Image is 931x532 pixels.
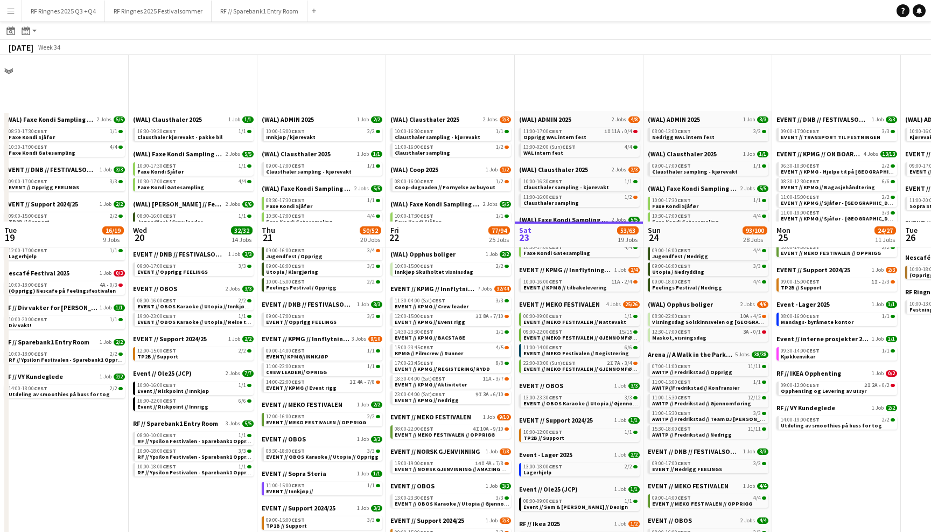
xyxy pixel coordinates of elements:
[242,151,254,157] span: 5/5
[652,162,766,175] a: 09:00-17:00CEST1/1Clausthaler sampling - kjørevakt
[781,184,875,191] span: EVENT // KPMG // Bagasjehåndtering
[781,179,820,184] span: 08:30-12:30
[882,210,890,216] span: 3/3
[523,184,609,191] span: Clausthaler sampling - kjørevakt
[420,128,433,135] span: CEST
[523,178,638,190] a: 10:00-16:30CEST1/1Clausthaler sampling - kjørevakt
[367,213,375,219] span: 4/4
[291,247,305,254] span: CEST
[500,201,511,208] span: 5/5
[239,129,246,134] span: 1/1
[105,1,212,22] button: RF Ringnes 2025 Festivalsommer
[395,184,495,191] span: Coop-dugnaden // Fornyelse av buyout
[523,143,638,156] a: 13:00-02:00 (Sun)CEST4/4WAL intern fest
[806,178,820,185] span: CEST
[9,213,47,219] span: 09:00-15:00
[9,178,123,190] a: 09:00-17:00CEST3/3EVENT // Opprigg FEELINGS
[395,143,509,156] a: 11:00-16:00CEST1/2Clausthaler sampling
[9,179,47,184] span: 09:00-17:00
[523,195,562,200] span: 11:00-16:00
[163,262,176,270] span: CEST
[743,151,755,157] span: 1 Job
[9,184,79,191] span: EVENT // Opprigg FEELINGS
[4,115,95,123] span: (WAL) Faxe Kondi Sampling 2025
[648,150,768,158] a: (WAL) Clausthaler 20251 Job1/1
[677,262,691,270] span: CEST
[226,151,240,157] span: 2 Jobs
[4,165,125,174] a: EVENT // DNB // FESTIVALSOMMER 20251 Job3/3
[239,213,246,219] span: 1/1
[604,129,611,134] span: 1I
[266,128,380,140] a: 10:00-15:00CEST2/2Innkjøp / kjørevakt
[291,262,305,270] span: CEST
[757,185,768,192] span: 5/5
[872,116,884,123] span: 1 Job
[652,197,766,209] a: 10:00-17:30CEST1/1Faxe Kondi Sjåfør
[34,143,47,150] span: CEST
[753,248,761,253] span: 4/4
[519,115,640,123] a: (WAL) ADMIN 20252 Jobs4/8
[4,200,125,234] div: EVENT // Support 2024/251 Job2/209:00-15:00CEST2/2TP2B // Support
[4,115,125,165] div: (WAL) Faxe Kondi Sampling 20252 Jobs5/508:30-17:30CEST1/1Faxe Kondi Sjåfør10:30-17:00CEST4/4Faxe ...
[4,234,125,269] div: Event - Lager 20251 Job1/112:00-17:00CEST1/1Lagerhjelp
[266,212,380,225] a: 10:30-17:00CEST4/4Faxe Kondi Gatesampling
[163,178,176,185] span: CEST
[864,151,878,157] span: 4 Jobs
[262,184,382,192] a: (WAL) Faxe Kondi Sampling 20252 Jobs5/5
[390,200,511,208] a: (WAL) Faxe Kondi Sampling 20252 Jobs5/5
[496,129,503,134] span: 1/1
[781,163,820,169] span: 06:30-10:30
[137,162,251,175] a: 10:00-17:30CEST1/1Faxe Kondi Sjåfør
[242,116,254,123] span: 1/1
[262,234,382,300] div: (WAL) [PERSON_NAME] // Festivalsommer3 Jobs8/909:00-16:00CEST3/4Jugendfest / Opprigg09:00-16:00CE...
[781,195,820,200] span: 11:00-15:00
[882,179,890,184] span: 6/6
[367,129,375,134] span: 2/2
[390,165,438,174] span: (WAL) Coop 2025
[395,129,433,134] span: 10:00-16:30
[740,185,755,192] span: 2 Jobs
[262,150,382,184] div: (WAL) Clausthaler 20251 Job1/109:00-17:00CEST1/1Clausthaler sampling - kjørevakt
[776,231,897,266] div: EVENT // MEKO FESTIVALEN1 Job2/210:00-14:00CEST2/2EVENT // MEKO FESTIVALEN // OPPRIGG
[549,128,562,135] span: CEST
[743,116,755,123] span: 1 Job
[239,179,246,184] span: 4/4
[266,163,305,169] span: 09:00-17:00
[262,150,331,158] span: (WAL) Clausthaler 2025
[677,197,691,204] span: CEST
[882,195,890,200] span: 2/2
[239,163,246,169] span: 1/1
[395,134,480,141] span: Clausthaler sampling - kjørevakt
[652,247,766,259] a: 09:00-16:00CEST4/4Jugendfest / Nedrigg
[114,116,125,123] span: 5/5
[781,250,881,257] span: EVENT // MEKO FESTIVALEN // OPPRIGG
[652,262,766,275] a: 09:00-16:00CEST3/3Utopia / Nedrydding
[395,212,509,225] a: 10:00-17:30CEST1/1Faxe Kondi Sjåfør
[34,247,47,254] span: CEST
[806,209,820,216] span: CEST
[262,150,382,158] a: (WAL) Clausthaler 20251 Job1/1
[395,262,509,275] a: 10:00-15:00CEST2/2innkjøp Skuiholtet visninsdag
[9,247,123,259] a: 12:00-17:00CEST1/1Lagerhjelp
[523,134,586,141] span: Opprigg WAL intern fest
[562,143,576,150] span: CEST
[266,248,305,253] span: 09:00-16:00
[395,149,450,156] span: Clausthaler sampling
[367,198,375,203] span: 1/1
[357,116,369,123] span: 1 Job
[523,149,563,156] span: WAL intern fest
[390,165,511,200] div: (WAL) Coop 20251 Job1/208:00-16:00CEST1/2Coop-dugnaden // Fornyelse av buyout
[886,116,897,123] span: 3/3
[496,179,503,184] span: 1/2
[137,218,202,225] span: Jugendfest / Crew leader
[137,213,176,219] span: 08:00-16:00
[133,115,202,123] span: (WAL) Clausthaler 2025
[625,144,632,150] span: 4/4
[228,116,240,123] span: 1 Job
[776,150,862,158] span: EVENT // KPMG // ON BOARDING
[628,116,640,123] span: 4/8
[133,250,226,258] span: EVENT // DNB // FESTIVALSOMMER 2025
[806,162,820,169] span: CEST
[677,128,691,135] span: CEST
[496,213,503,219] span: 1/1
